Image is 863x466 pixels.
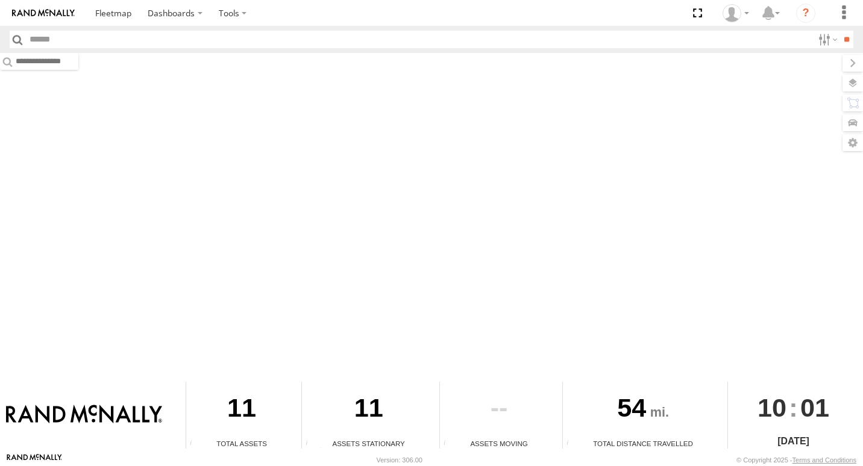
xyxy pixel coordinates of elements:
[186,382,297,438] div: 11
[718,4,753,22] div: Valeo Dash
[302,438,435,449] div: Assets Stationary
[302,440,320,449] div: Total number of assets current stationary.
[792,456,856,464] a: Terms and Conditions
[563,438,723,449] div: Total Distance Travelled
[7,454,62,466] a: Visit our Website
[302,382,435,438] div: 11
[563,382,723,438] div: 54
[728,434,859,449] div: [DATE]
[796,4,815,23] i: ?
[377,456,422,464] div: Version: 306.00
[440,440,458,449] div: Total number of assets current in transit.
[186,440,204,449] div: Total number of Enabled Assets
[736,456,856,464] div: © Copyright 2025 -
[758,382,786,433] span: 10
[814,31,839,48] label: Search Filter Options
[440,438,558,449] div: Assets Moving
[186,438,297,449] div: Total Assets
[800,382,829,433] span: 01
[6,405,162,425] img: Rand McNally
[843,134,863,151] label: Map Settings
[728,382,859,433] div: :
[563,440,581,449] div: Total distance travelled by all assets within specified date range and applied filters
[12,9,75,17] img: rand-logo.svg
